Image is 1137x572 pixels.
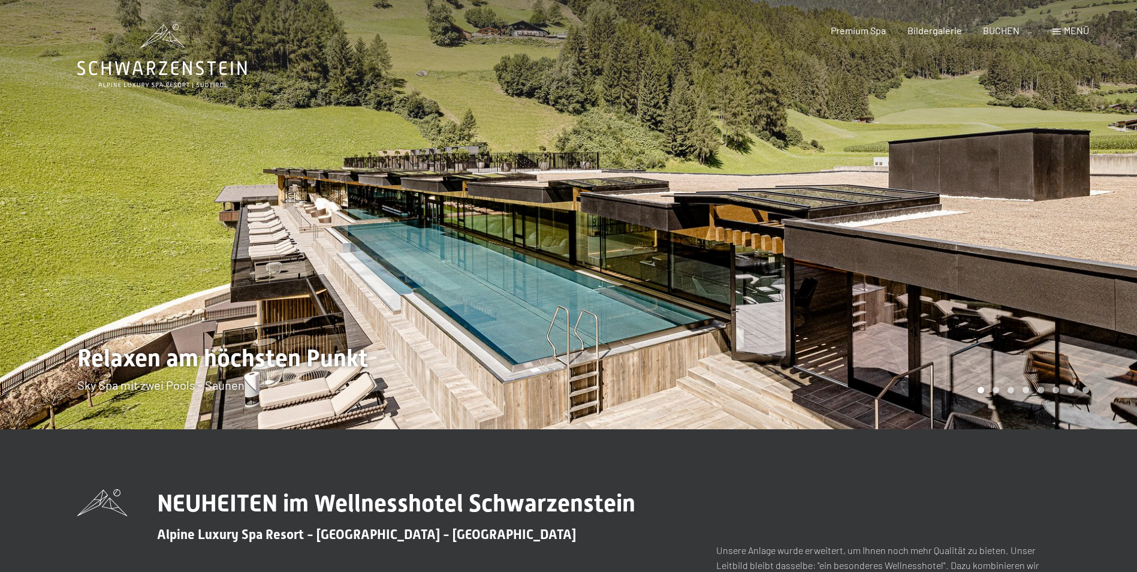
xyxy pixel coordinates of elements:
[1038,387,1044,393] div: Carousel Page 5
[831,25,886,36] a: Premium Spa
[1052,387,1059,393] div: Carousel Page 6
[973,387,1089,393] div: Carousel Pagination
[1023,387,1029,393] div: Carousel Page 4
[907,25,962,36] a: Bildergalerie
[983,25,1020,36] a: BUCHEN
[157,527,576,542] span: Alpine Luxury Spa Resort - [GEOGRAPHIC_DATA] - [GEOGRAPHIC_DATA]
[1067,387,1074,393] div: Carousel Page 7
[993,387,999,393] div: Carousel Page 2
[1064,25,1089,36] span: Menü
[1082,387,1089,393] div: Carousel Page 8
[157,489,635,517] span: NEUHEITEN im Wellnesshotel Schwarzenstein
[1008,387,1014,393] div: Carousel Page 3
[978,387,984,393] div: Carousel Page 1 (Current Slide)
